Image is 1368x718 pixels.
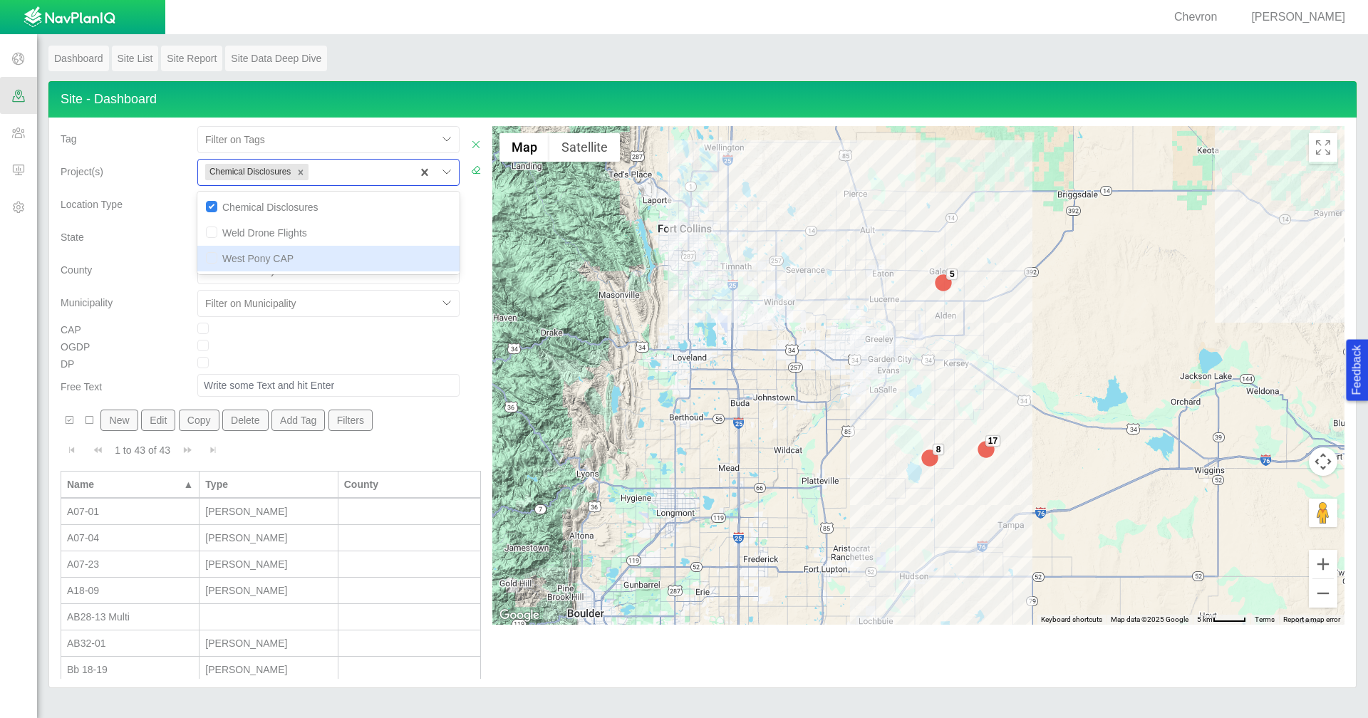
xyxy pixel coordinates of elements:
span: CAP [61,324,81,335]
a: Site Report [161,46,222,71]
h4: Site - Dashboard [48,81,1357,118]
div: County [344,477,475,491]
td: Wells [199,630,338,657]
span: DP [61,358,74,370]
span: Municipality [61,297,113,308]
span: State [61,231,84,243]
div: [PERSON_NAME] [205,636,331,650]
a: Terms (opens in new tab) [1255,615,1275,623]
button: Zoom in [1309,550,1337,578]
td: A18-09 [61,578,199,604]
td: Bb 18-19 [61,657,199,683]
div: AB28-13 Multi [67,610,193,624]
a: Site Data Deep Dive [225,46,327,71]
td: Wells [199,657,338,683]
a: Dashboard [48,46,109,71]
a: Report a map error [1283,615,1340,623]
span: 5 km [1197,615,1213,623]
div: Weld Drone Flights [197,220,460,246]
td: Wells [199,551,338,578]
button: Feedback [1346,339,1368,400]
a: Open this area in Google Maps (opens a new window) [496,606,543,625]
a: Clear Filters [471,163,481,177]
button: Show satellite imagery [549,133,620,162]
button: New [100,410,138,431]
button: Edit [141,410,176,431]
input: Write some Text and hit Enter [197,374,460,397]
div: 1 to 43 of 43 [109,443,176,463]
button: Copy [179,410,219,431]
th: County [338,471,481,499]
div: Name [67,477,180,491]
span: Free Text [61,381,102,392]
div: [PERSON_NAME] [1234,9,1351,26]
div: [PERSON_NAME] [205,557,331,571]
div: 17 [985,435,1000,447]
td: A07-04 [61,525,199,551]
div: 5 [946,269,958,280]
button: Map Scale: 5 km per 43 pixels [1193,615,1250,625]
div: A18-09 [67,583,193,598]
span: Project(s) [61,166,103,177]
button: Filters [328,410,373,431]
td: A07-23 [61,551,199,578]
span: Location Type [61,199,123,210]
div: Remove Chemical Disclosures [293,164,309,180]
a: Close Filters [471,137,481,152]
button: Add Tag [271,410,326,431]
div: Chemical Disclosures [197,194,460,220]
span: [PERSON_NAME] [1251,11,1345,23]
div: 8 [933,444,944,455]
th: Name [61,471,199,499]
button: Toggle Fullscreen in browser window [1309,133,1337,162]
div: A07-04 [67,531,193,545]
span: Tag [61,133,77,145]
div: Bb 18-19 [67,662,193,677]
span: ▲ [184,479,194,490]
button: Delete [222,410,269,431]
div: Chemical Disclosures [205,164,293,180]
img: UrbanGroupSolutionsTheme$USG_Images$logo.png [24,6,115,29]
span: Map data ©2025 Google [1111,615,1188,623]
div: [PERSON_NAME] [205,504,331,519]
div: [PERSON_NAME] [205,662,331,677]
th: Type [199,471,338,499]
td: AB32-01 [61,630,199,657]
button: Keyboard shortcuts [1041,615,1102,625]
td: Wells [199,499,338,525]
span: OGDP [61,341,90,353]
td: A07-01 [61,499,199,525]
div: West Pony CAP [197,246,460,271]
div: A07-01 [67,504,193,519]
div: AB32-01 [67,636,193,650]
a: Site List [112,46,159,71]
button: Drag Pegman onto the map to open Street View [1309,499,1337,527]
div: A07-23 [67,557,193,571]
td: AB28-13 Multi [61,604,199,630]
button: Map camera controls [1309,447,1337,476]
img: Google [496,606,543,625]
button: Zoom out [1309,579,1337,608]
span: County [61,264,92,276]
button: Show street map [499,133,549,162]
div: Pagination [61,437,481,464]
div: Type [205,477,331,491]
td: Wells [199,525,338,551]
div: [PERSON_NAME] [205,531,331,545]
td: Wells [199,578,338,604]
span: Chevron [1174,11,1217,23]
div: [PERSON_NAME] [205,583,331,598]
